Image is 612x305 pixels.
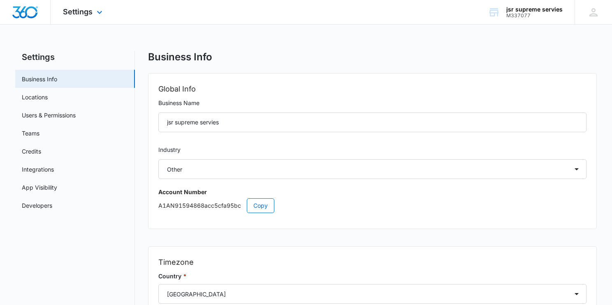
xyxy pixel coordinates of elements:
a: Teams [22,129,39,138]
label: Country [158,272,586,281]
span: Settings [63,7,93,16]
a: Users & Permissions [22,111,76,119]
h2: Global Info [158,83,586,95]
strong: Account Number [158,188,207,195]
div: account id [506,13,563,18]
span: Copy [253,201,268,210]
a: Locations [22,93,48,101]
a: App Visibility [22,183,57,192]
a: Integrations [22,165,54,174]
div: account name [506,6,563,13]
h2: Timezone [158,257,586,268]
h1: Business Info [148,51,212,63]
label: Industry [158,145,586,154]
a: Developers [22,201,52,210]
button: Copy [247,198,274,213]
label: Business Name [158,99,586,108]
p: A1AN91594868acc5cfa95bc [158,198,586,213]
h2: Settings [15,51,135,63]
a: Business Info [22,75,57,83]
a: Credits [22,147,41,156]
